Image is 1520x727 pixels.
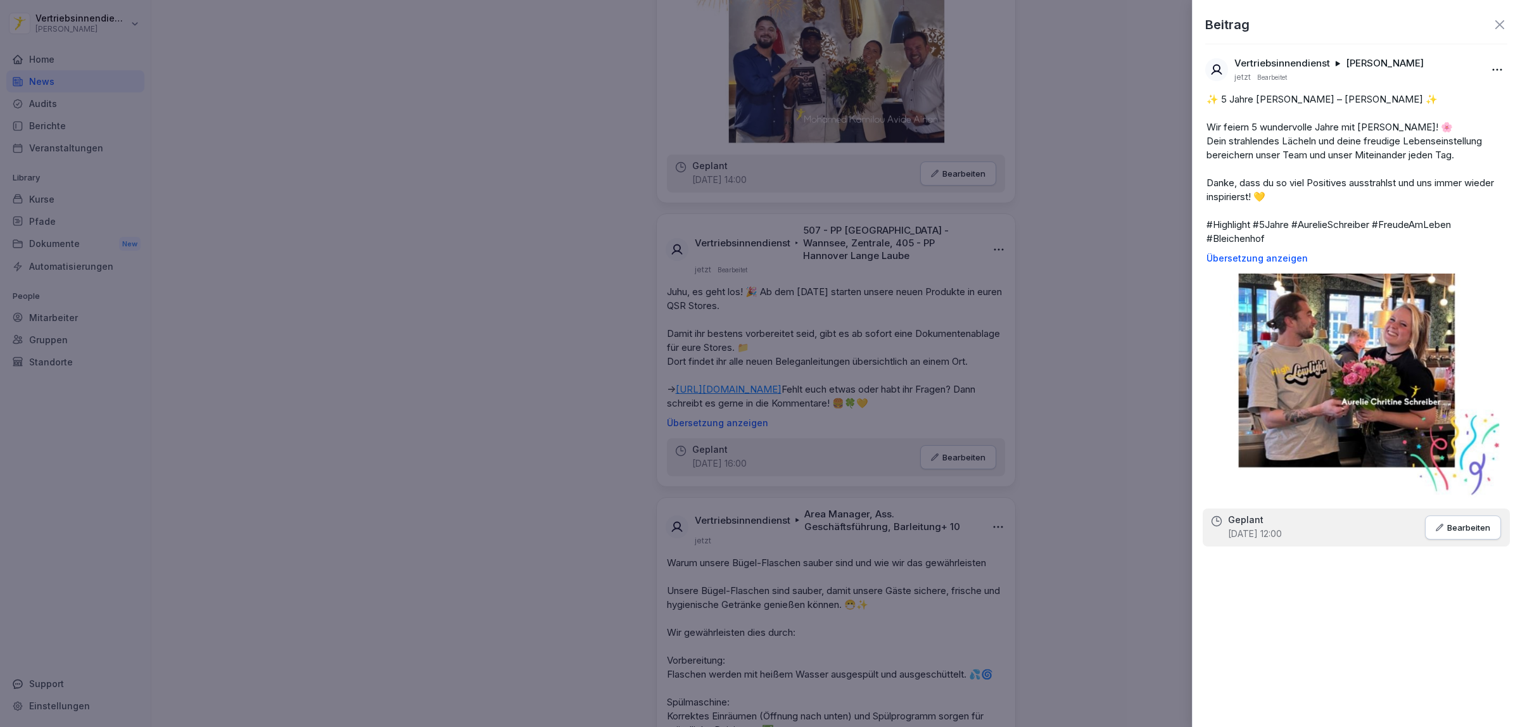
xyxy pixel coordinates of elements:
p: Bearbeitet [1257,72,1287,82]
p: Übersetzung anzeigen [1206,253,1506,263]
p: [DATE] 12:00 [1228,528,1282,540]
p: ✨ 5 Jahre [PERSON_NAME] – [PERSON_NAME] ✨ Wir feiern 5 wundervolle Jahre mit [PERSON_NAME]! 🌸 Dei... [1206,92,1506,246]
p: jetzt [1234,72,1251,82]
p: Vertriebsinnendienst [1234,57,1330,70]
p: Geplant [1228,515,1263,525]
button: Bearbeiten [1425,515,1501,540]
p: [PERSON_NAME] [1346,57,1424,70]
p: Bearbeiten [1447,522,1490,533]
p: Beitrag [1205,15,1250,34]
img: gpfi0jgz0f3ip09na3z8xm9q.png [1213,274,1499,498]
